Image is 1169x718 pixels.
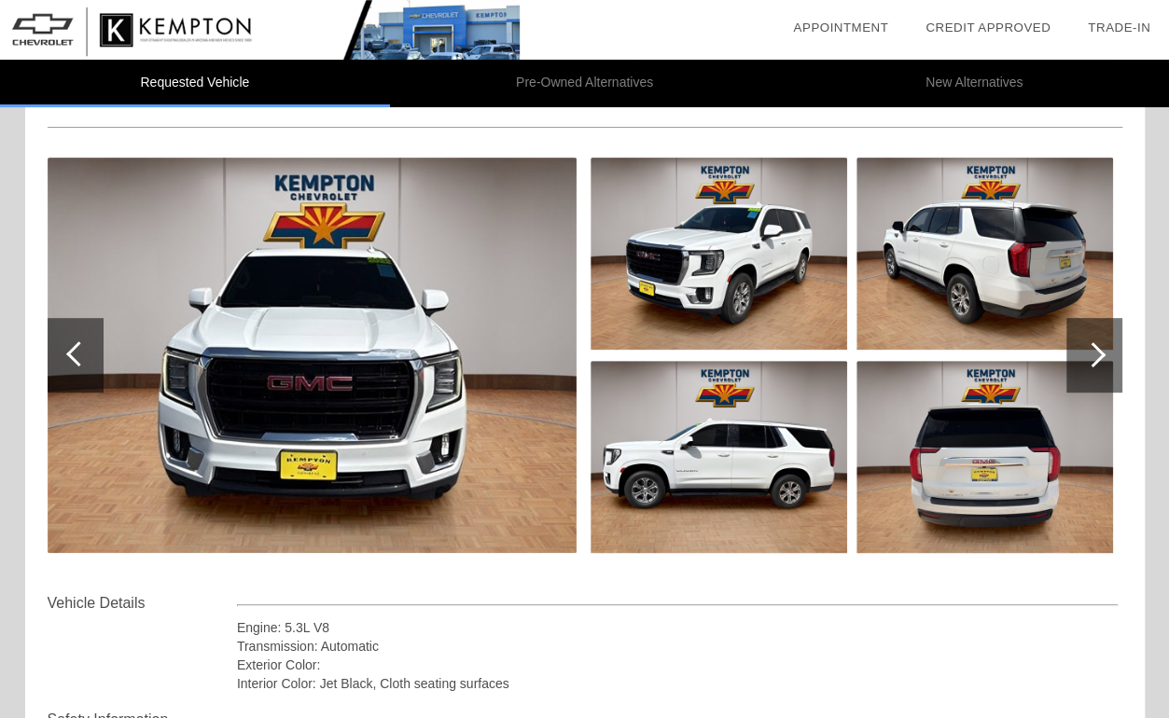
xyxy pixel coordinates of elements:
div: Interior Color: Jet Black, Cloth seating surfaces [237,674,1119,693]
li: New Alternatives [779,60,1169,107]
div: Engine: 5.3L V8 [237,618,1119,637]
div: Transmission: Automatic [237,637,1119,656]
img: ba6ec5fb3d2b7a8877d1d93f76d36afcx.jpg [591,158,847,350]
img: 2871961db939220b5e8071dca38f22cfx.jpg [591,361,847,553]
img: 3dfd921bfea6d64594a5c79fb9cc58fcx.jpg [856,361,1113,553]
img: c430fada2f18956944569b4860ba4a16x.jpg [856,158,1113,350]
a: Trade-In [1088,21,1150,35]
div: Vehicle Details [48,592,237,614]
a: Credit Approved [925,21,1051,35]
a: Appointment [793,21,888,35]
li: Pre-Owned Alternatives [390,60,780,107]
div: Exterior Color: [237,656,1119,674]
img: 677d12955c534e171c08c263960718f9x.jpg [48,158,577,553]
